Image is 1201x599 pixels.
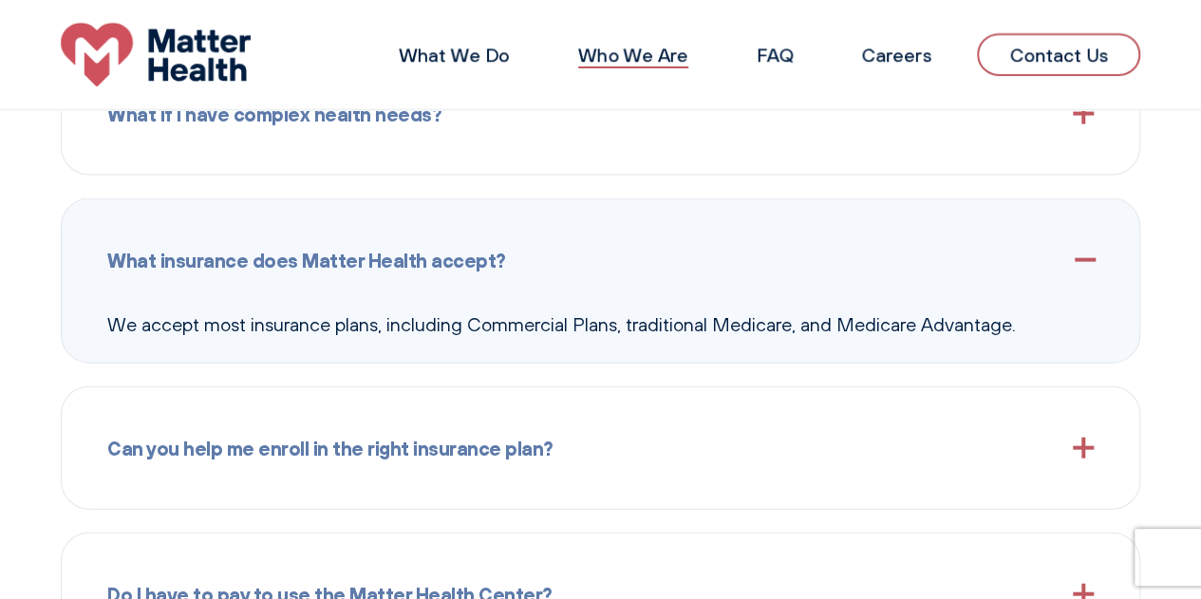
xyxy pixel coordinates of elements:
a: What We Do [399,43,510,66]
span: What insurance does Matter Health accept? [107,245,506,275]
p: We accept most insurance plans, including Commercial Plans, traditional Medicare, and Medicare Ad... [107,309,1094,340]
a: Careers [861,43,931,66]
a: Who We Are [578,43,688,66]
span: What if I have complex health needs? [107,99,441,129]
a: Contact Us [977,33,1140,76]
span: Can you help me enroll in the right insurance plan? [107,433,554,463]
a: FAQ [757,43,793,66]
